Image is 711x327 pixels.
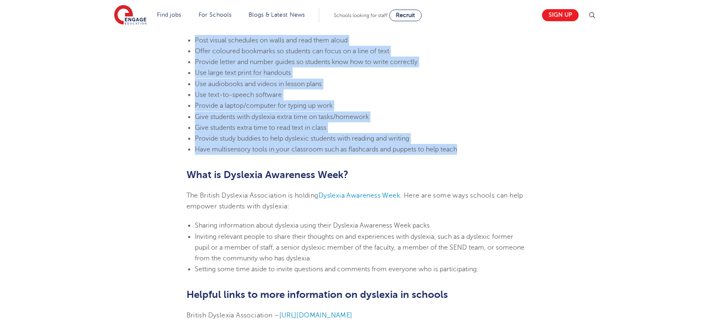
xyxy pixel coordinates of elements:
[195,265,478,273] span: Setting some time aside to invite questions and comments from everyone who is participating.
[249,12,305,18] a: Blogs & Latest News
[279,312,353,319] a: [URL][DOMAIN_NAME]
[542,9,579,21] a: Sign up
[195,102,333,109] span: Provide a laptop/computer for typing up work
[195,91,282,99] span: Use text-to-speech software
[195,47,389,55] span: Offer coloured bookmarks so students can focus on a line of text
[195,233,525,263] span: Inviting relevant people to share their thoughts on and experiences with dyslexia, such as a dysl...
[186,192,523,210] span: . Here are some ways schools can help empower students with dyslexia:
[186,289,448,300] b: Helpful links to more information on dyslexia in schools
[195,222,430,229] span: Sharing information about dyslexia using their Dyslexia Awareness Week packs
[195,80,322,88] span: Use audiobooks and videos in lesson plans
[195,113,369,121] span: Give students with dyslexia extra time on tasks/homework
[334,12,388,18] span: Schools looking for staff
[186,169,348,181] b: What is Dyslexia Awareness Week?
[195,69,291,77] span: Use large text print for handouts
[199,12,231,18] a: For Schools
[195,58,418,66] span: Provide letter and number guides so students know how to write correctly
[186,192,318,199] span: The British Dyslexia Association is holding
[114,5,147,26] img: Engage Education
[157,12,181,18] a: Find jobs
[318,192,400,199] a: Dyslexia Awareness Week
[396,12,415,18] span: Recruit
[195,146,457,153] span: Have multisensory tools in your classroom such as flashcards and puppets to help teach
[195,37,348,44] span: Post visual schedules on walls and read them aloud
[389,10,422,21] a: Recruit
[195,135,409,142] span: Provide study buddies to help dyslexic students with reading and writing
[195,124,326,131] span: Give students extra time to read text in class
[186,312,279,319] span: British Dyslexia Association –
